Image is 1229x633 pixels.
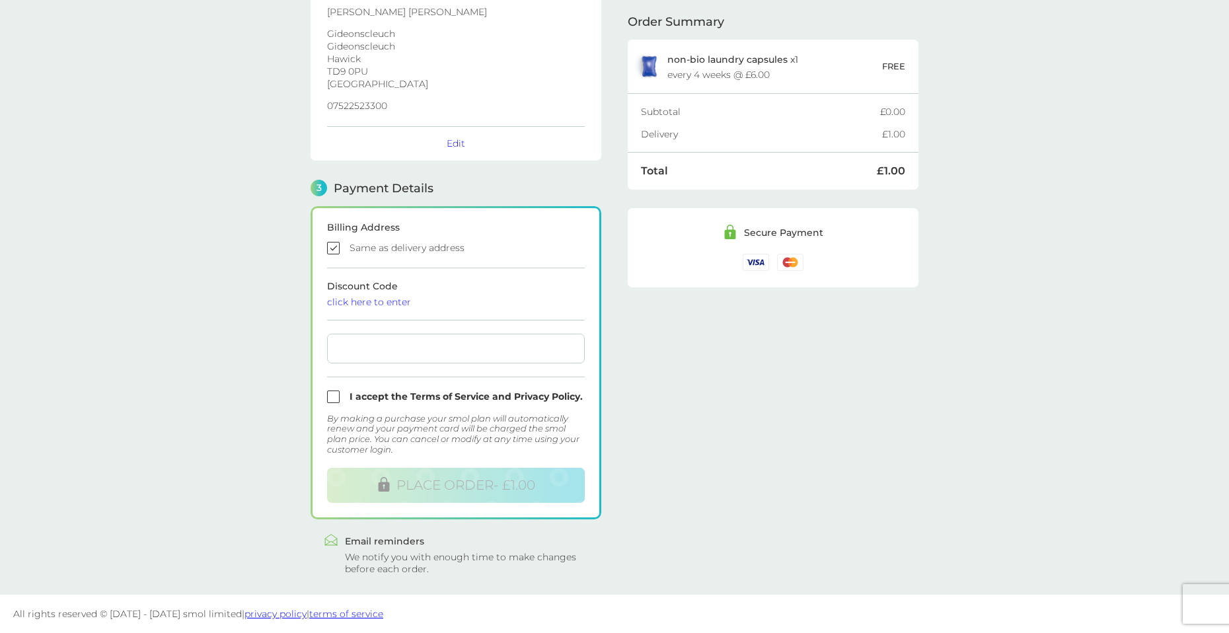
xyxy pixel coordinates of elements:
div: Subtotal [641,107,880,116]
a: privacy policy [244,608,307,620]
p: TD9 0PU [327,67,585,76]
p: Gideonscleuch [327,29,585,38]
button: PLACE ORDER- £1.00 [327,468,585,503]
iframe: Secure card payment input frame [332,343,579,354]
img: /assets/icons/cards/mastercard.svg [777,254,803,270]
p: FREE [882,59,905,73]
div: Total [641,166,877,176]
div: £1.00 [882,130,905,139]
p: [PERSON_NAME] [PERSON_NAME] [327,7,585,17]
div: every 4 weeks @ £6.00 [667,70,770,79]
button: Edit [447,137,465,149]
img: /assets/icons/cards/visa.svg [743,254,769,270]
div: Billing Address [327,223,585,232]
p: [GEOGRAPHIC_DATA] [327,79,585,89]
p: 07522523300 [327,101,585,110]
div: Email reminders [345,537,588,546]
div: click here to enter [327,297,585,307]
span: non-bio laundry capsules [667,54,788,65]
div: By making a purchase your smol plan will automatically renew and your payment card will be charge... [327,414,585,455]
a: terms of service [309,608,383,620]
span: 3 [311,180,327,196]
div: Secure Payment [744,228,823,237]
div: We notify you with enough time to make changes before each order. [345,551,588,575]
p: Hawick [327,54,585,63]
div: £1.00 [877,166,905,176]
span: Payment Details [334,182,433,194]
span: PLACE ORDER - £1.00 [396,477,535,493]
span: Order Summary [628,16,724,28]
div: Delivery [641,130,882,139]
p: Gideonscleuch [327,42,585,51]
div: £0.00 [880,107,905,116]
p: x 1 [667,54,798,65]
span: Discount Code [327,280,585,307]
